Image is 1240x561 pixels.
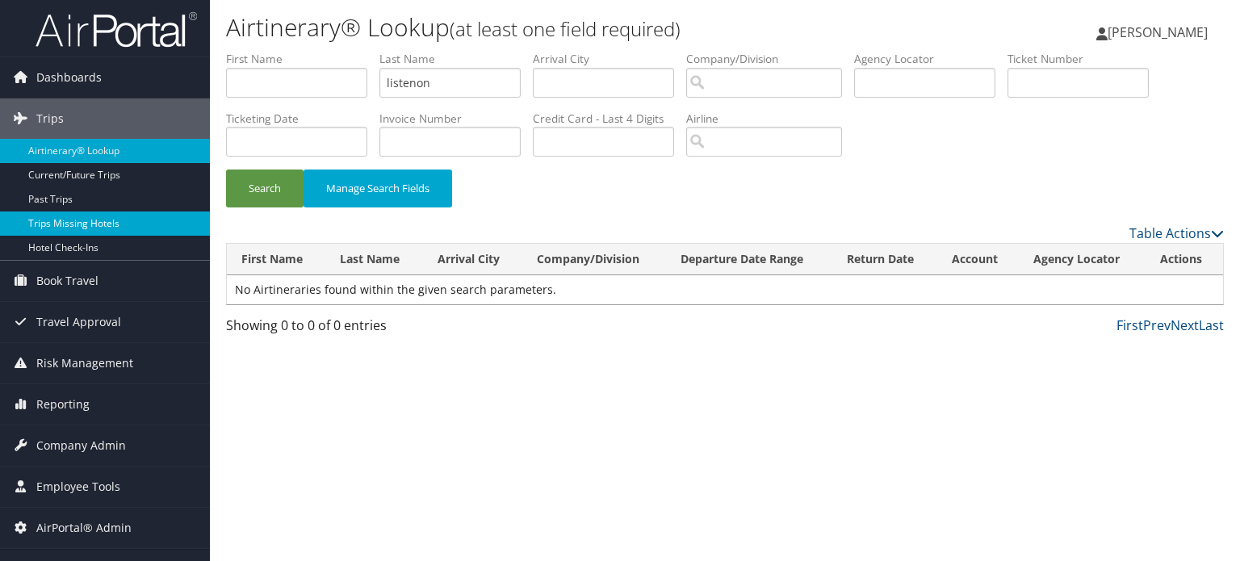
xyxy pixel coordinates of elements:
span: Risk Management [36,343,133,383]
div: Showing 0 to 0 of 0 entries [226,316,458,343]
a: First [1116,316,1143,334]
span: Company Admin [36,425,126,466]
span: Travel Approval [36,302,121,342]
a: Next [1171,316,1199,334]
img: airportal-logo.png [36,10,197,48]
th: Company/Division [522,244,666,275]
label: First Name [226,51,379,67]
label: Ticketing Date [226,111,379,127]
th: First Name: activate to sort column ascending [227,244,325,275]
span: AirPortal® Admin [36,508,132,548]
span: Dashboards [36,57,102,98]
td: No Airtineraries found within the given search parameters. [227,275,1223,304]
span: Trips [36,98,64,139]
th: Actions [1146,244,1223,275]
label: Airline [686,111,854,127]
span: Reporting [36,384,90,425]
a: [PERSON_NAME] [1096,8,1224,57]
th: Return Date: activate to sort column ascending [832,244,937,275]
a: Prev [1143,316,1171,334]
span: Book Travel [36,261,98,301]
span: [PERSON_NAME] [1108,23,1208,41]
th: Agency Locator: activate to sort column ascending [1019,244,1145,275]
label: Credit Card - Last 4 Digits [533,111,686,127]
th: Departure Date Range: activate to sort column ascending [666,244,832,275]
th: Last Name: activate to sort column ascending [325,244,422,275]
label: Company/Division [686,51,854,67]
h1: Airtinerary® Lookup [226,10,891,44]
label: Arrival City [533,51,686,67]
span: Employee Tools [36,467,120,507]
label: Agency Locator [854,51,1007,67]
th: Account: activate to sort column ascending [937,244,1020,275]
th: Arrival City: activate to sort column ascending [423,244,523,275]
label: Invoice Number [379,111,533,127]
label: Last Name [379,51,533,67]
small: (at least one field required) [450,15,681,42]
a: Last [1199,316,1224,334]
label: Ticket Number [1007,51,1161,67]
button: Search [226,170,304,207]
a: Table Actions [1129,224,1224,242]
button: Manage Search Fields [304,170,452,207]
